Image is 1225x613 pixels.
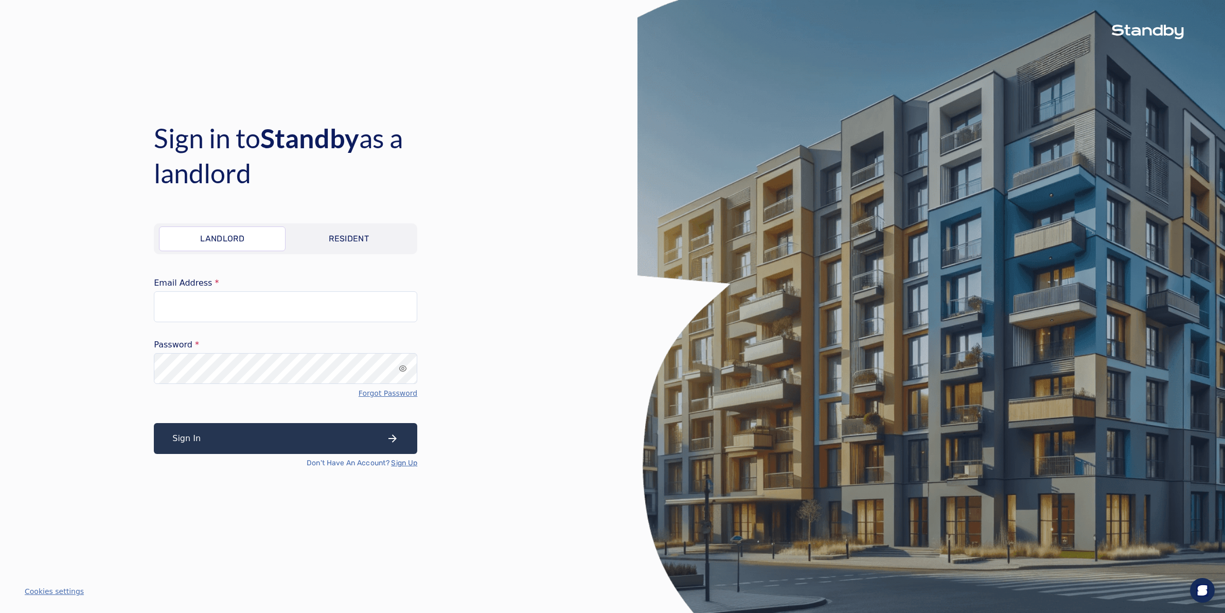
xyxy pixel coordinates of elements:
span: Standby [260,122,359,154]
p: Resident [329,233,369,245]
button: Sign In [154,423,417,454]
button: Cookies settings [25,586,84,597]
a: Sign Up [391,458,417,468]
a: Landlord [159,226,286,251]
p: Don't Have An Account? [307,458,417,468]
div: Open Intercom Messenger [1190,578,1215,603]
h4: Sign in to as a landlord [154,120,483,190]
input: password [154,353,417,384]
input: email [154,291,417,322]
a: Forgot Password [359,388,417,398]
p: Landlord [200,233,244,245]
a: Resident [286,226,412,251]
div: input icon [399,364,407,373]
label: Email Address [154,279,417,287]
label: Password [154,341,417,349]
